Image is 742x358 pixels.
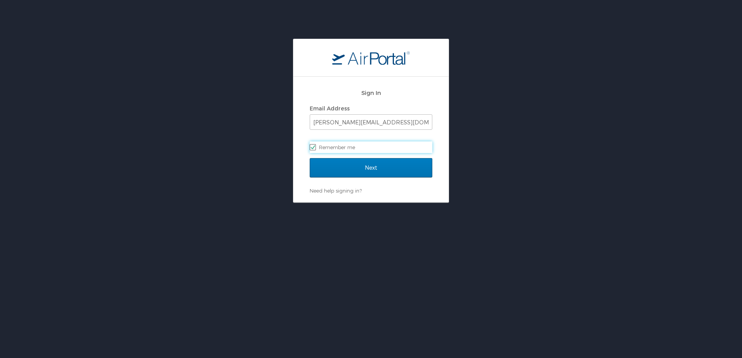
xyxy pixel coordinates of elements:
h2: Sign In [310,88,432,97]
input: Next [310,158,432,177]
label: Remember me [310,141,432,153]
a: Need help signing in? [310,188,362,194]
label: Email Address [310,105,350,112]
img: logo [332,51,410,65]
